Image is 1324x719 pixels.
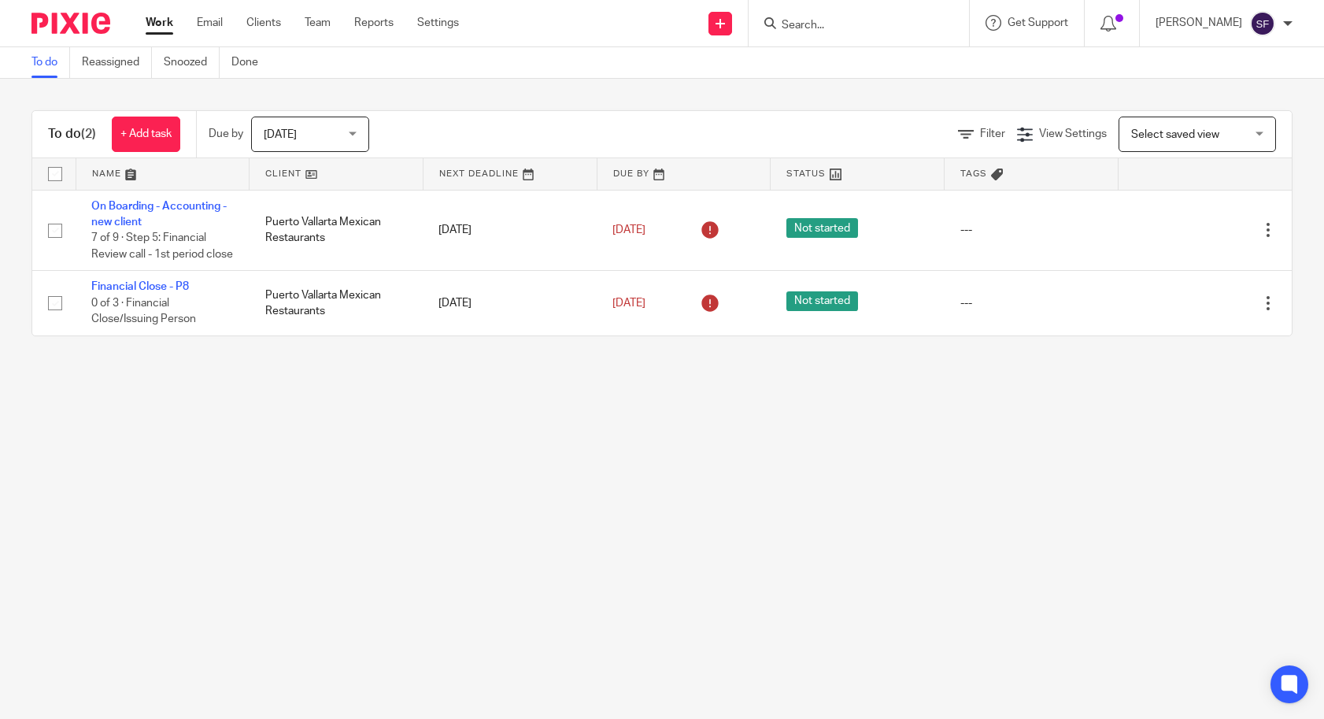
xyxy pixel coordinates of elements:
[197,15,223,31] a: Email
[91,201,227,228] a: On Boarding - Accounting - new client
[1039,128,1107,139] span: View Settings
[1250,11,1275,36] img: svg%3E
[612,224,645,235] span: [DATE]
[1131,129,1219,140] span: Select saved view
[264,129,297,140] span: [DATE]
[423,190,597,271] td: [DATE]
[31,13,110,34] img: Pixie
[81,128,96,140] span: (2)
[31,47,70,78] a: To do
[91,298,196,325] span: 0 of 3 · Financial Close/Issuing Person
[112,117,180,152] a: + Add task
[146,15,173,31] a: Work
[980,128,1005,139] span: Filter
[250,271,423,335] td: Puerto Vallarta Mexican Restaurants
[786,291,858,311] span: Not started
[423,271,597,335] td: [DATE]
[91,232,233,260] span: 7 of 9 · Step 5: Financial Review call - 1st period close
[1156,15,1242,31] p: [PERSON_NAME]
[1008,17,1068,28] span: Get Support
[786,218,858,238] span: Not started
[250,190,423,271] td: Puerto Vallarta Mexican Restaurants
[960,169,987,178] span: Tags
[91,281,189,292] a: Financial Close - P8
[612,298,645,309] span: [DATE]
[305,15,331,31] a: Team
[780,19,922,33] input: Search
[82,47,152,78] a: Reassigned
[960,295,1103,311] div: ---
[209,126,243,142] p: Due by
[246,15,281,31] a: Clients
[417,15,459,31] a: Settings
[960,222,1103,238] div: ---
[164,47,220,78] a: Snoozed
[354,15,394,31] a: Reports
[231,47,270,78] a: Done
[48,126,96,143] h1: To do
